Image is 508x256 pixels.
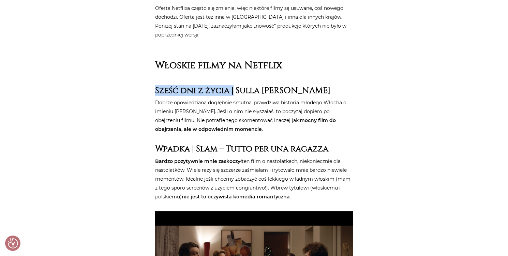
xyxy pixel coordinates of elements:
p: ten film o nastolatkach, niekoniecznie dla nastolatków. Wiele razy się szczerze zaśmiałam i iryto... [155,157,353,201]
p: Dobrze opowiedziana dogłębnie smutna, prawdziwa historia młodego Włocha o imieniu [PERSON_NAME]. ... [155,98,353,134]
button: Preferencje co do zgód [8,238,18,249]
strong: nie jest to oczywista komedia romantyczna [182,194,290,200]
p: Oferta Netflixa często się zmienia, więc niektóre filmy są usuwane, coś nowego dochodzi. Oferta j... [155,4,353,39]
strong: Sześć dni z życia | Sulla [PERSON_NAME] [155,85,330,96]
strong: Bardzo pozytywnie mnie zaskoczył [155,158,242,164]
img: Revisit consent button [8,238,18,249]
strong: Włoskie filmy na Netflix [155,59,282,72]
strong: Wpadka | Slam – Tutto per una ragazza [155,143,328,154]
